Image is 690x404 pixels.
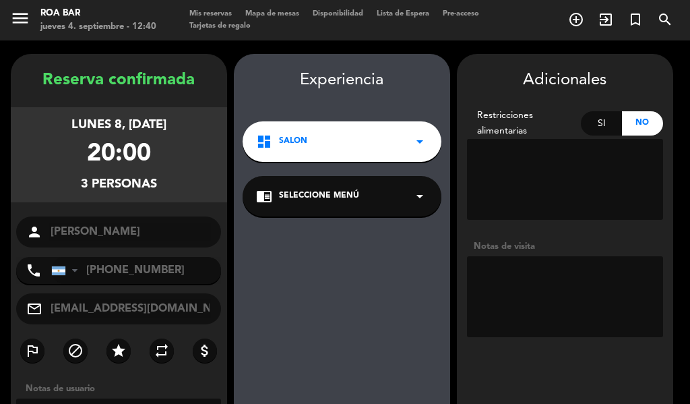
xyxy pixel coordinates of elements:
[197,343,213,359] i: attach_money
[256,134,272,150] i: dashboard
[598,11,614,28] i: exit_to_app
[26,224,42,240] i: person
[234,67,450,94] div: Experiencia
[40,20,156,34] div: jueves 4. septiembre - 12:40
[239,10,306,18] span: Mapa de mesas
[26,262,42,279] i: phone
[10,8,30,33] button: menu
[52,258,83,283] div: Argentina: +54
[67,343,84,359] i: block
[436,10,486,18] span: Pre-acceso
[26,301,42,317] i: mail_outline
[657,11,673,28] i: search
[256,188,272,204] i: chrome_reader_mode
[154,343,170,359] i: repeat
[568,11,584,28] i: add_circle_outline
[306,10,370,18] span: Disponibilidad
[467,108,582,139] div: Restricciones alimentarias
[19,382,227,396] div: Notas de usuario
[71,115,166,135] div: lunes 8, [DATE]
[412,188,428,204] i: arrow_drop_down
[581,111,622,136] div: Si
[467,239,663,254] div: Notas de visita
[622,111,663,136] div: No
[10,8,30,28] i: menu
[81,175,157,194] div: 3 personas
[627,11,644,28] i: turned_in_not
[11,67,227,94] div: Reserva confirmada
[279,190,359,203] span: Seleccione Menú
[467,67,663,94] div: Adicionales
[24,343,40,359] i: outlined_flag
[87,135,151,175] div: 20:00
[279,135,307,148] span: SALON
[183,10,239,18] span: Mis reservas
[183,22,257,30] span: Tarjetas de regalo
[40,7,156,20] div: ROA BAR
[111,343,127,359] i: star
[412,134,428,150] i: arrow_drop_down
[370,10,436,18] span: Lista de Espera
